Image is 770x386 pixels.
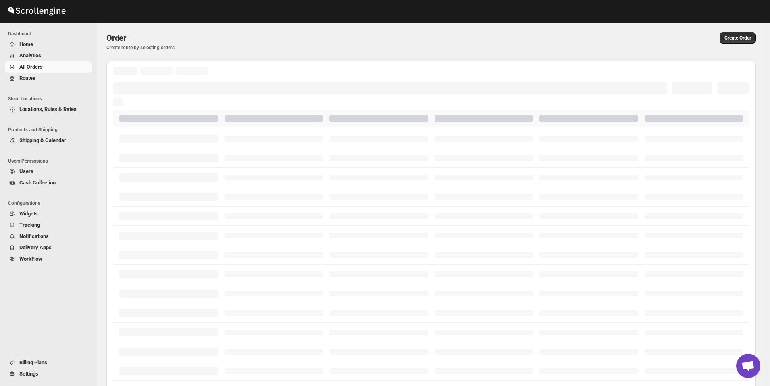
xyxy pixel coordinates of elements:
[724,35,751,41] span: Create Order
[106,44,442,51] p: Create route by selecting orders
[19,41,33,47] span: Home
[5,368,92,380] button: Settings
[8,158,93,164] span: Users Permissions
[720,32,756,44] button: Create custom order
[19,52,41,58] span: Analytics
[5,357,92,368] button: Billing Plans
[5,50,92,61] button: Analytics
[8,96,93,102] span: Store Locations
[5,231,92,242] button: Notifications
[19,106,77,112] span: Locations, Rules & Rates
[106,33,126,43] span: Order
[19,64,43,70] span: All Orders
[8,31,93,37] span: Dashboard
[19,256,42,262] span: WorkFlow
[19,75,35,81] span: Routes
[5,253,92,265] button: WorkFlow
[8,127,93,133] span: Products and Shipping
[19,137,66,143] span: Shipping & Calendar
[5,73,92,84] button: Routes
[19,168,33,174] span: Users
[5,104,92,115] button: Locations, Rules & Rates
[19,233,49,239] span: Notifications
[19,359,47,365] span: Billing Plans
[19,179,56,186] span: Cash Collection
[5,39,92,50] button: Home
[19,244,52,250] span: Delivery Apps
[19,211,38,217] span: Widgets
[5,177,92,188] button: Cash Collection
[5,208,92,219] button: Widgets
[5,61,92,73] button: All Orders
[19,371,38,377] span: Settings
[5,219,92,231] button: Tracking
[736,354,760,378] div: Open chat
[5,135,92,146] button: Shipping & Calendar
[5,166,92,177] button: Users
[5,242,92,253] button: Delivery Apps
[8,200,93,207] span: Configurations
[19,222,40,228] span: Tracking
